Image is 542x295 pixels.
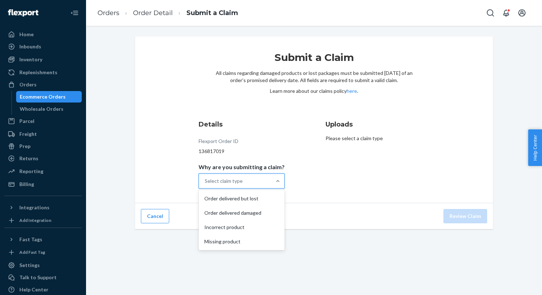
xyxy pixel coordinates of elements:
[19,31,34,38] div: Home
[4,29,82,40] a: Home
[215,87,413,95] p: Learn more about our claims policy .
[19,181,34,188] div: Billing
[8,9,38,16] img: Flexport logo
[483,6,498,20] button: Open Search Box
[4,216,82,225] a: Add Integration
[4,272,82,283] a: Talk to Support
[4,166,82,177] a: Reporting
[4,248,82,257] a: Add Fast Tag
[16,103,82,115] a: Wholesale Orders
[19,217,51,223] div: Add Integration
[4,260,82,271] a: Settings
[19,274,57,281] div: Talk to Support
[528,129,542,166] button: Help Center
[19,143,30,150] div: Prep
[199,163,285,171] p: Why are you submitting a claim?
[19,204,49,211] div: Integrations
[19,286,48,293] div: Help Center
[19,43,41,50] div: Inbounds
[325,135,429,142] p: Please select a claim type
[199,138,238,148] div: Flexport Order ID
[4,79,82,90] a: Orders
[215,51,413,70] h1: Submit a Claim
[16,91,82,103] a: Ecommerce Orders
[19,118,34,125] div: Parcel
[4,67,82,78] a: Replenishments
[133,9,173,17] a: Order Detail
[141,209,169,223] button: Cancel
[19,262,40,269] div: Settings
[67,6,82,20] button: Close Navigation
[98,9,119,17] a: Orders
[4,54,82,65] a: Inventory
[19,81,37,88] div: Orders
[186,9,238,17] a: Submit a Claim
[215,70,413,84] p: All claims regarding damaged products or lost packages must be submitted [DATE] of an order’s pro...
[200,220,283,234] div: Incorrect product
[19,69,57,76] div: Replenishments
[443,209,487,223] button: Review Claim
[4,179,82,190] a: Billing
[200,234,283,249] div: Missing product
[4,153,82,164] a: Returns
[4,234,82,245] button: Fast Tags
[515,6,529,20] button: Open account menu
[19,155,38,162] div: Returns
[205,177,243,185] div: Select claim type
[19,168,43,175] div: Reporting
[200,206,283,220] div: Order delivered damaged
[19,249,45,255] div: Add Fast Tag
[199,120,285,129] h3: Details
[4,202,82,213] button: Integrations
[92,3,244,24] ol: breadcrumbs
[4,141,82,152] a: Prep
[200,191,283,206] div: Order delivered but lost
[20,93,66,100] div: Ecommerce Orders
[4,115,82,127] a: Parcel
[4,41,82,52] a: Inbounds
[20,105,63,113] div: Wholesale Orders
[347,88,357,94] a: here
[499,6,513,20] button: Open notifications
[19,130,37,138] div: Freight
[199,148,285,155] div: 136817019
[19,56,42,63] div: Inventory
[325,120,429,129] h3: Uploads
[19,236,42,243] div: Fast Tags
[4,128,82,140] a: Freight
